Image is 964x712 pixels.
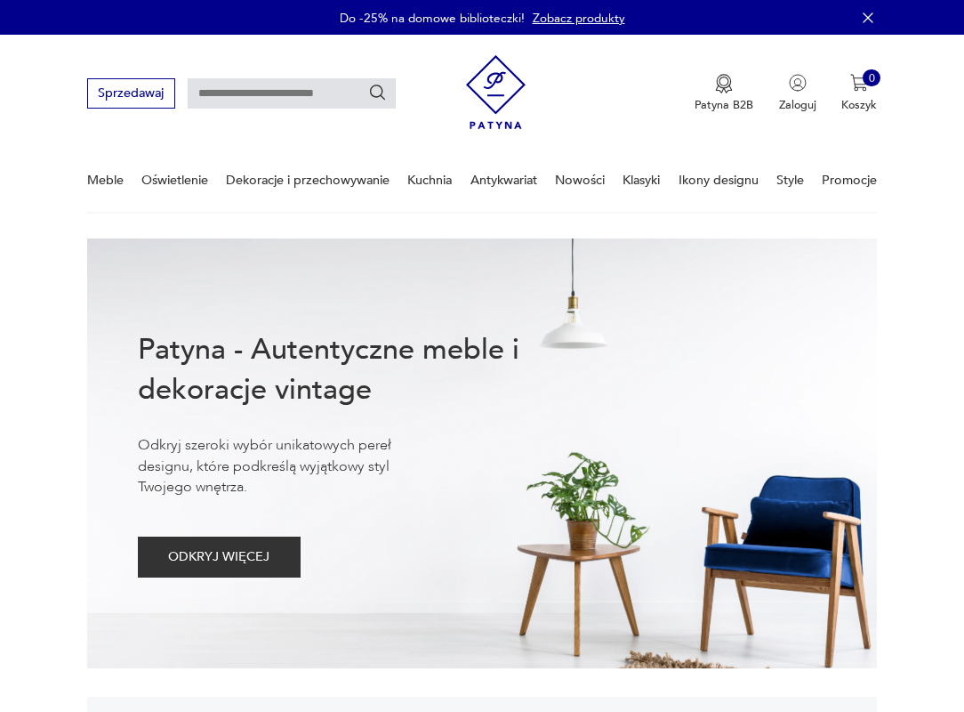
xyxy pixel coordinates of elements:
[141,150,208,211] a: Oświetlenie
[466,49,526,135] img: Patyna - sklep z meblami i dekoracjami vintage
[87,150,124,211] a: Meble
[138,537,301,578] button: ODKRYJ WIĘCEJ
[841,97,877,113] p: Koszyk
[87,89,175,100] a: Sprzedawaj
[779,97,816,113] p: Zaloguj
[695,97,753,113] p: Patyna B2B
[715,74,733,93] img: Ikona medalu
[695,74,753,113] a: Ikona medaluPatyna B2B
[679,150,759,211] a: Ikony designu
[533,10,625,27] a: Zobacz produkty
[138,435,442,498] p: Odkryj szeroki wybór unikatowych pereł designu, które podkreślą wyjątkowy styl Twojego wnętrza.
[623,150,660,211] a: Klasyki
[822,150,877,211] a: Promocje
[789,74,807,92] img: Ikonka użytkownika
[340,10,525,27] p: Do -25% na domowe biblioteczki!
[841,74,877,113] button: 0Koszyk
[850,74,868,92] img: Ikona koszyka
[138,553,301,563] a: ODKRYJ WIĘCEJ
[555,150,605,211] a: Nowości
[470,150,537,211] a: Antykwariat
[863,69,880,87] div: 0
[776,150,804,211] a: Style
[368,84,388,103] button: Szukaj
[87,78,175,108] button: Sprzedawaj
[779,74,816,113] button: Zaloguj
[138,330,565,410] h1: Patyna - Autentyczne meble i dekoracje vintage
[226,150,390,211] a: Dekoracje i przechowywanie
[407,150,452,211] a: Kuchnia
[695,74,753,113] button: Patyna B2B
